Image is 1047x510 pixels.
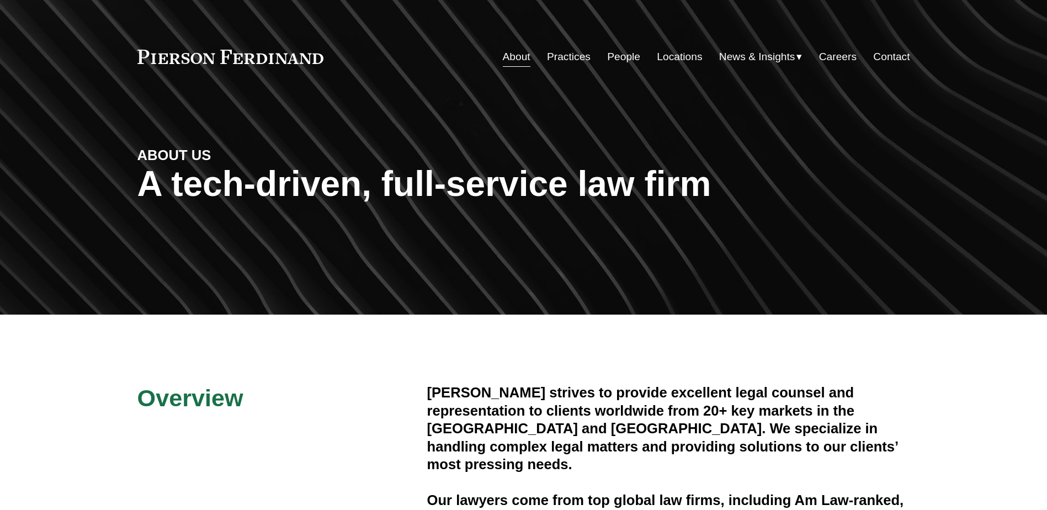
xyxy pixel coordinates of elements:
a: People [607,46,640,67]
a: About [503,46,530,67]
a: Careers [819,46,857,67]
a: Contact [873,46,910,67]
h1: A tech-driven, full-service law firm [137,164,910,204]
a: Practices [547,46,591,67]
h4: [PERSON_NAME] strives to provide excellent legal counsel and representation to clients worldwide ... [427,384,910,473]
a: folder dropdown [719,46,802,67]
strong: ABOUT US [137,147,211,163]
span: Overview [137,385,243,411]
span: News & Insights [719,47,795,67]
a: Locations [657,46,702,67]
